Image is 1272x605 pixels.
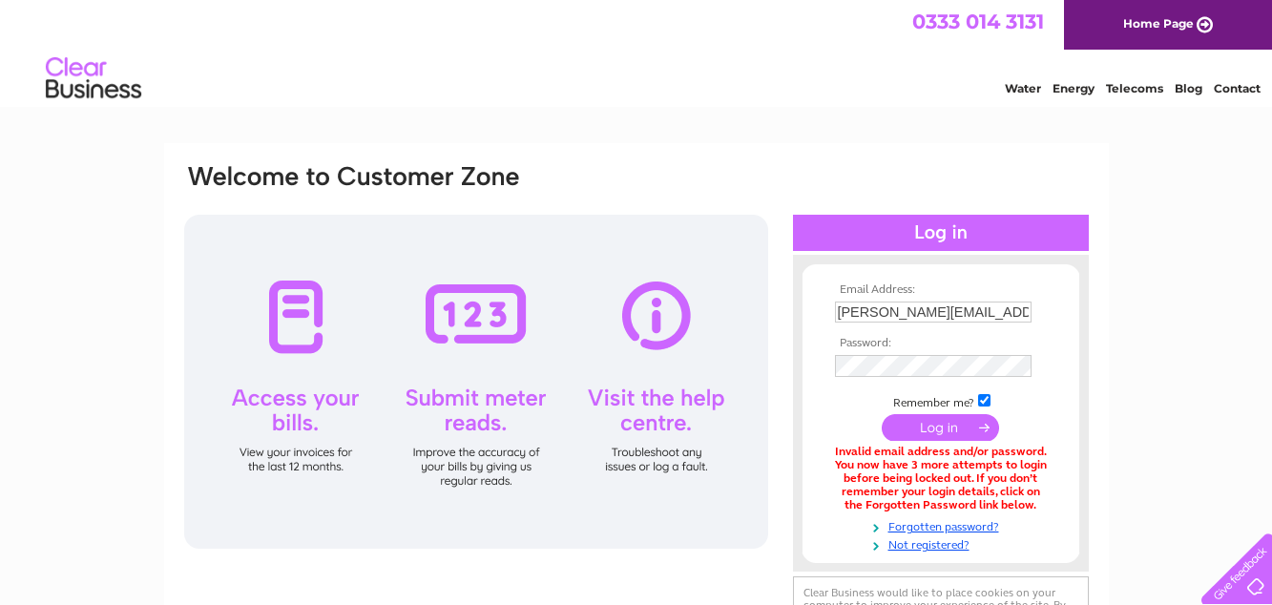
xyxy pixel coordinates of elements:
[912,10,1044,33] a: 0333 014 3131
[830,337,1052,350] th: Password:
[45,50,142,108] img: logo.png
[1053,81,1095,95] a: Energy
[186,10,1088,93] div: Clear Business is a trading name of Verastar Limited (registered in [GEOGRAPHIC_DATA] No. 3667643...
[1175,81,1202,95] a: Blog
[1005,81,1041,95] a: Water
[835,446,1047,511] div: Invalid email address and/or password. You now have 3 more attempts to login before being locked ...
[830,391,1052,410] td: Remember me?
[882,414,999,441] input: Submit
[1214,81,1261,95] a: Contact
[835,516,1052,534] a: Forgotten password?
[835,534,1052,553] a: Not registered?
[830,283,1052,297] th: Email Address:
[1106,81,1163,95] a: Telecoms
